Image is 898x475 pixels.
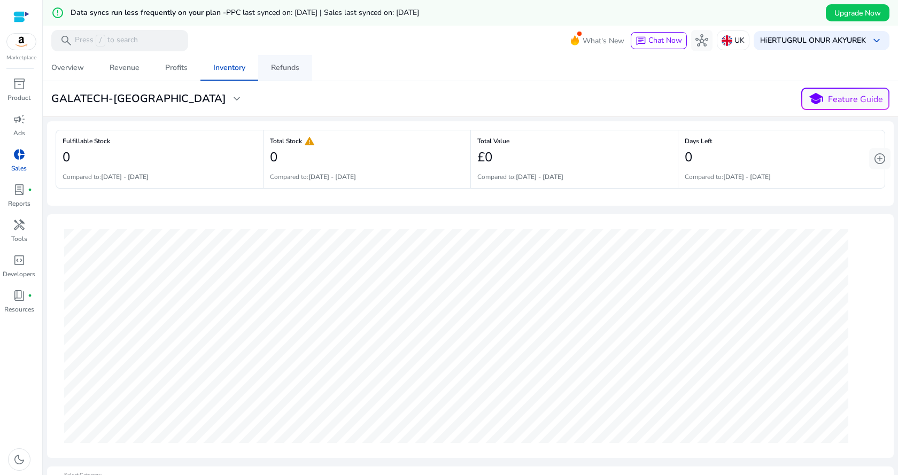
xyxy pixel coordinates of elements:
h2: 0 [270,150,277,165]
span: lab_profile [13,183,26,196]
p: UK [734,31,745,50]
p: Compared to: [477,172,563,182]
b: [DATE] - [DATE] [308,173,356,181]
p: Marketplace [6,54,36,62]
h6: Fulfillable Stock [63,140,257,142]
span: inventory_2 [13,77,26,90]
b: [DATE] - [DATE] [723,173,771,181]
h2: 0 [63,150,70,165]
p: Compared to: [63,172,149,182]
h3: GALATECH-[GEOGRAPHIC_DATA] [51,92,226,105]
h6: Days Left [685,140,878,142]
span: dark_mode [13,453,26,466]
div: Inventory [213,64,245,72]
h6: Total Stock [270,140,464,142]
p: Tools [11,234,27,244]
span: chat [636,36,646,46]
p: Reports [8,199,30,208]
span: school [808,91,824,107]
p: Sales [11,163,27,173]
h2: £0 [477,150,492,165]
span: / [96,35,105,46]
span: hub [695,34,708,47]
span: search [60,34,73,47]
button: chatChat Now [631,32,687,49]
p: Hi [760,37,866,44]
button: Upgrade Now [826,4,889,21]
img: amazon.svg [7,34,36,50]
div: Refunds [271,64,299,72]
span: expand_more [230,92,243,105]
span: donut_small [13,148,26,161]
p: Feature Guide [828,93,883,106]
span: book_4 [13,289,26,302]
span: code_blocks [13,254,26,267]
p: Compared to: [270,172,356,182]
button: schoolFeature Guide [801,88,889,110]
p: Developers [3,269,35,279]
b: [DATE] - [DATE] [101,173,149,181]
button: add_circle [869,148,891,169]
button: hub [691,30,713,51]
span: fiber_manual_record [28,293,32,298]
span: handyman [13,219,26,231]
h2: 0 [685,150,692,165]
div: Overview [51,64,84,72]
span: warning [304,136,315,146]
span: What's New [583,32,624,50]
span: PPC last synced on: [DATE] | Sales last synced on: [DATE] [226,7,419,18]
h6: Total Value [477,140,671,142]
img: uk.svg [722,35,732,46]
p: Press to search [75,35,138,46]
p: Product [7,93,30,103]
span: keyboard_arrow_down [870,34,883,47]
div: Profits [165,64,188,72]
b: ERTUGRUL ONUR AKYUREK [768,35,866,45]
span: add_circle [873,152,886,165]
h5: Data syncs run less frequently on your plan - [71,9,419,18]
div: Revenue [110,64,140,72]
b: [DATE] - [DATE] [516,173,563,181]
p: Compared to: [685,172,771,182]
span: Upgrade Now [834,7,881,19]
p: Resources [4,305,34,314]
span: fiber_manual_record [28,188,32,192]
span: campaign [13,113,26,126]
p: Ads [13,128,25,138]
span: Chat Now [648,35,682,45]
mat-icon: error_outline [51,6,64,19]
